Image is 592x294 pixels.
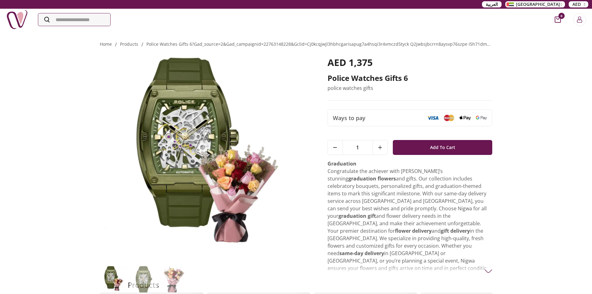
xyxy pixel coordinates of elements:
[115,41,117,48] li: /
[441,227,470,234] strong: gift delivery
[339,250,384,257] strong: same-day delivery
[328,56,373,69] span: AED 1,375
[555,16,561,23] button: cart-button
[100,57,310,262] img: police watches gifts 6
[460,116,471,120] img: Apple Pay
[572,1,581,7] span: AED
[161,266,188,293] img: police watches gifts 6
[130,266,158,293] img: police watches gifts 6
[333,114,365,122] span: Ways to pay
[395,227,432,234] strong: flower delivery
[328,73,493,83] h2: police watches gifts 6
[476,116,487,120] img: Google Pay
[486,1,498,7] span: العربية
[569,1,588,7] button: AED
[141,41,143,48] li: /
[100,41,112,47] a: Home
[38,13,110,26] input: Search
[338,212,376,219] strong: graduation gift
[558,13,565,19] span: 0
[507,2,514,6] img: Arabic_dztd3n.png
[6,9,28,30] img: Nigwa-uae-gifts
[348,175,396,182] strong: graduation flowers
[146,41,523,47] a: police watches gifts 6?gad_source=2&gad_campaignid=22763148228&gclid=cj0kcqjwjl3hbhcgarisapug7a4h...
[443,114,455,121] img: Mastercard
[100,266,127,293] img: police watches gifts 6
[430,142,455,153] span: Add To Cart
[505,1,565,7] button: [GEOGRAPHIC_DATA]
[328,160,493,227] div: Congratulate the achiever with [PERSON_NAME]’s stunning and gifts. Our collection includes celebr...
[484,267,492,275] img: arrow
[343,140,373,155] span: 1
[328,160,356,167] strong: Graduation
[393,140,493,155] button: Add To Cart
[573,13,586,26] button: Login
[427,116,438,120] img: Visa
[328,84,493,92] p: police watches gifts
[120,41,138,47] a: products
[516,1,560,7] span: [GEOGRAPHIC_DATA]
